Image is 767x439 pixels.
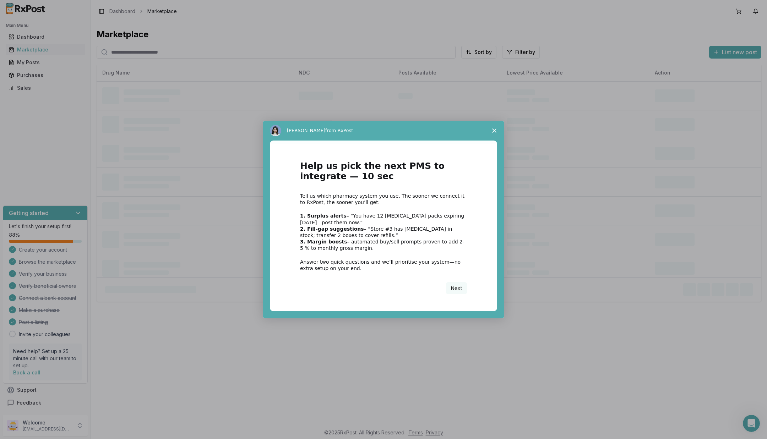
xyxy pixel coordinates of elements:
div: Answer two quick questions and we’ll prioritise your system—no extra setup on your end. [300,259,467,271]
b: 2. Fill-gap suggestions [300,226,364,232]
span: Close survey [484,121,504,141]
div: – “You have 12 [MEDICAL_DATA] packs expiring [DATE]—post them now.” [300,213,467,225]
span: from RxPost [325,128,353,133]
img: Profile image for Alice [270,125,281,136]
h1: Help us pick the next PMS to integrate — 10 sec [300,161,467,186]
b: 3. Margin boosts [300,239,347,245]
div: – “Store #3 has [MEDICAL_DATA] in stock; transfer 2 boxes to cover refills.” [300,226,467,238]
span: [PERSON_NAME] [287,128,325,133]
div: – automated buy/sell prompts proven to add 2-5 % to monthly gross margin. [300,238,467,251]
button: Next [446,282,467,294]
b: 1. Surplus alerts [300,213,347,219]
div: Tell us which pharmacy system you use. The sooner we connect it to RxPost, the sooner you’ll get: [300,193,467,205]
